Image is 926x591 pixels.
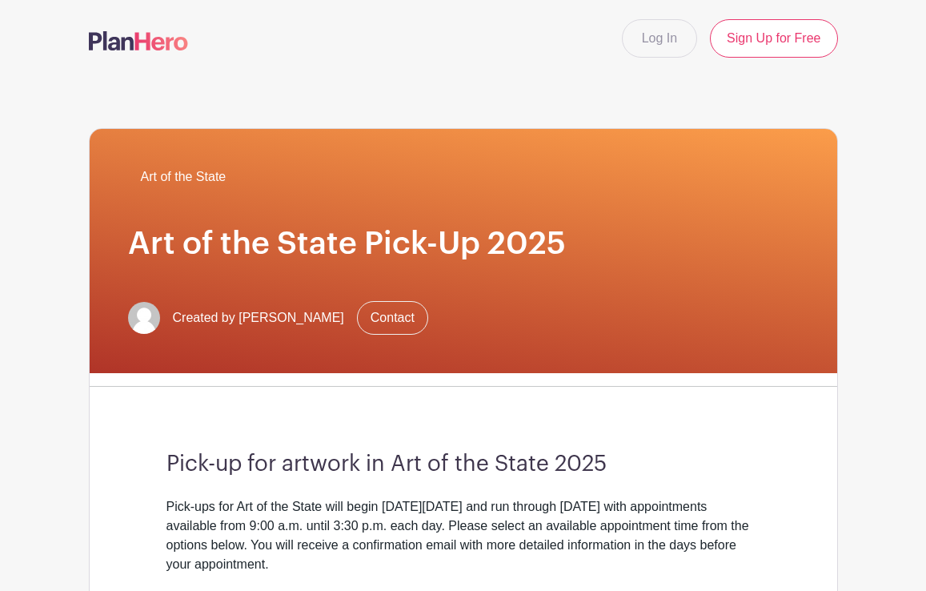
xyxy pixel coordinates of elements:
[166,497,760,574] div: Pick-ups for Art of the State will begin [DATE][DATE] and run through [DATE] with appointments av...
[141,167,226,187] span: Art of the State
[89,31,188,50] img: logo-507f7623f17ff9eddc593b1ce0a138ce2505c220e1c5a4e2b4648c50719b7d32.svg
[128,225,799,263] h1: Art of the State Pick-Up 2025
[128,302,160,334] img: default-ce2991bfa6775e67f084385cd625a349d9dcbb7a52a09fb2fda1e96e2d18dcdb.png
[166,451,760,477] h3: Pick-up for artwork in Art of the State 2025
[173,308,344,328] span: Created by [PERSON_NAME]
[357,301,428,335] a: Contact
[622,19,697,58] a: Log In
[710,19,837,58] a: Sign Up for Free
